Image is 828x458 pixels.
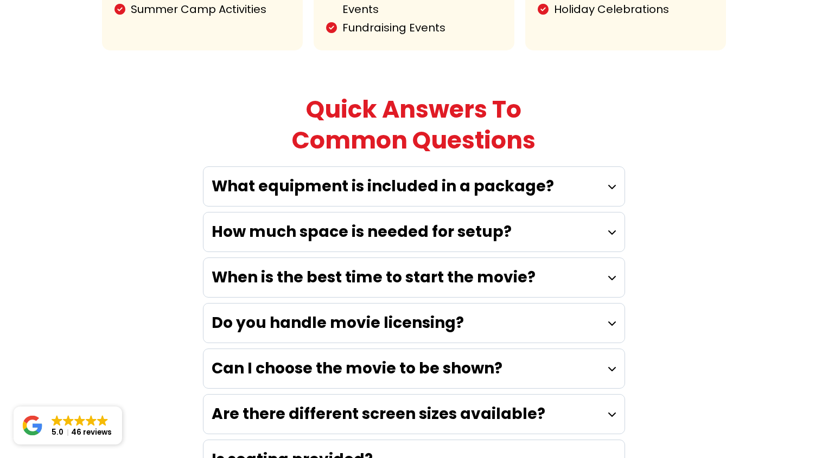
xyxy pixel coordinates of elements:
a: Close GoogleGoogleGoogleGoogleGoogle 5.046 reviews [14,407,122,444]
strong: Common Questions [292,124,536,157]
strong: Can I choose the movie to be shown? [212,358,502,379]
strong: What equipment is included in a package? [212,176,554,197]
strong: Quick Answers To [306,93,521,126]
strong: Do you handle movie licensing? [212,312,464,333]
strong: Are there different screen sizes available? [212,403,545,424]
strong: How much space is needed for setup? [212,221,512,242]
p: Fundraising Events [342,18,501,37]
strong: When is the best time to start the movie? [212,267,536,288]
